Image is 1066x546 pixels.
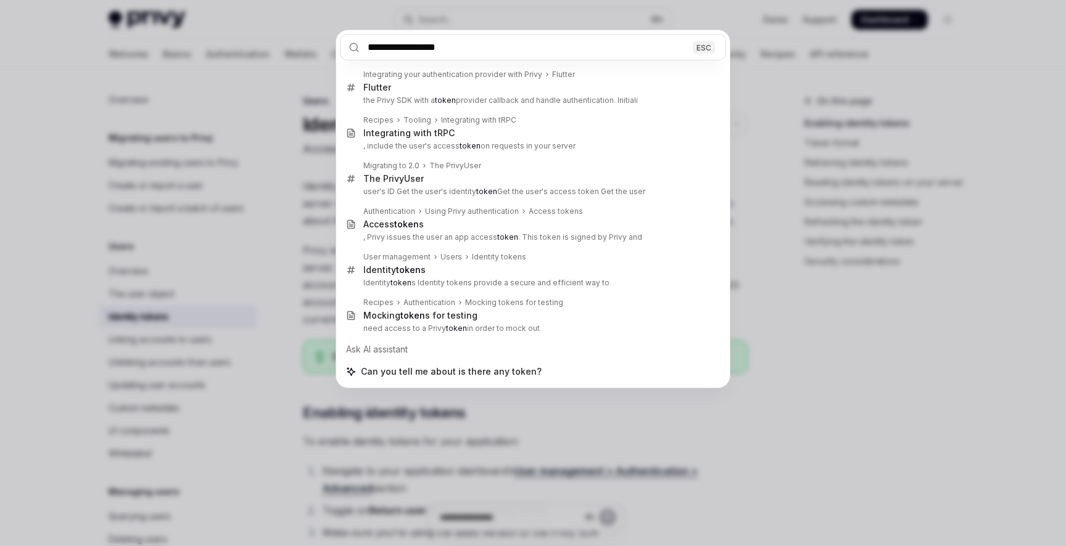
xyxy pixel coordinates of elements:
[465,298,563,308] div: Mocking tokens for testing
[363,70,542,79] div: Integrating your authentication provider with Privy
[390,278,411,287] b: token
[435,96,456,105] b: token
[363,82,391,93] div: Flutter
[400,310,425,320] b: token
[476,187,497,196] b: token
[472,252,526,262] div: Identity tokens
[363,96,700,105] p: the Privy SDK with a provider callback and handle authentication. Initiali
[429,161,481,171] div: The PrivyUser
[363,232,700,242] p: , Privy issues the user an app access . This token is signed by Privy and
[497,232,518,242] b: token
[363,161,419,171] div: Migrating to 2.0
[363,141,700,151] p: , include the user's access on requests in your server
[693,41,715,54] div: ESC
[396,264,421,275] b: token
[363,219,424,230] div: Access s
[361,365,542,378] span: Can you tell me about is there any token?
[394,219,419,229] b: token
[363,115,394,125] div: Recipes
[363,264,426,275] div: Identity s
[340,338,726,361] div: Ask AI assistant
[363,298,394,308] div: Recipes
[460,141,481,150] b: token
[363,310,477,321] div: Mocking s for testing
[403,298,455,308] div: Authentication
[363,128,455,139] div: Integrating with tRPC
[363,324,700,333] p: need access to a Privy in order to mock out
[441,115,516,125] div: Integrating with tRPC
[552,70,575,79] div: Flutter
[363,173,424,184] div: The PrivyUser
[425,206,519,216] div: Using Privy authentication
[529,206,583,216] div: Access tokens
[446,324,467,333] b: token
[403,115,431,125] div: Tooling
[440,252,462,262] div: Users
[363,187,700,197] p: user's ID Get the user's identity Get the user's access token Get the user
[363,206,415,216] div: Authentication
[363,278,700,288] p: Identity s Identity tokens provide a secure and efficient way to
[363,252,431,262] div: User management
